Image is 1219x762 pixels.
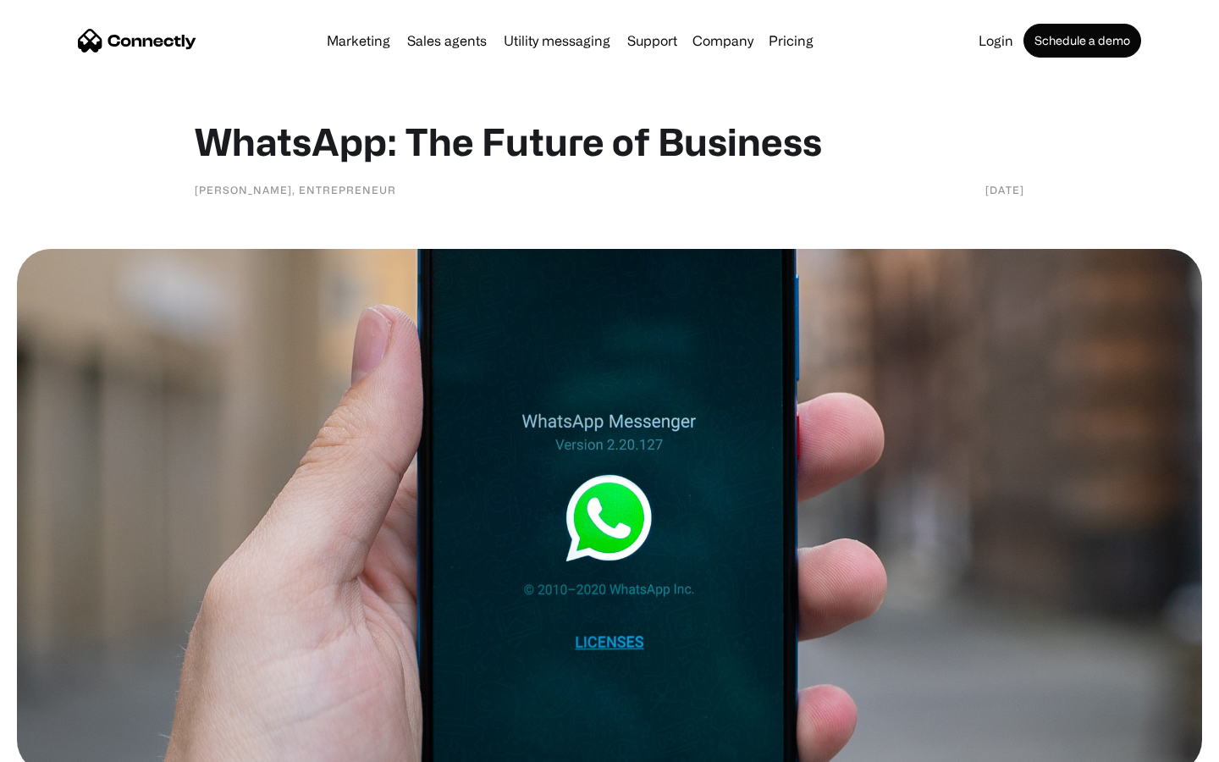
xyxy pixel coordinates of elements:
a: Schedule a demo [1023,24,1141,58]
a: Utility messaging [497,34,617,47]
div: [PERSON_NAME], Entrepreneur [195,181,396,198]
div: Company [692,29,753,52]
div: [DATE] [985,181,1024,198]
a: Marketing [320,34,397,47]
h1: WhatsApp: The Future of Business [195,119,1024,164]
ul: Language list [34,732,102,756]
a: Pricing [762,34,820,47]
a: Sales agents [400,34,494,47]
a: Login [972,34,1020,47]
a: Support [621,34,684,47]
aside: Language selected: English [17,732,102,756]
